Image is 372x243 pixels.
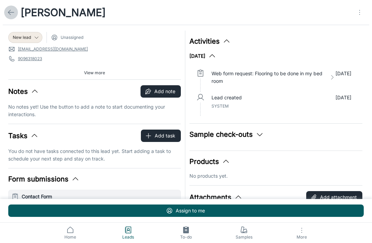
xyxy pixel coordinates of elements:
p: No notes yet! Use the button to add a note to start documenting your interactions. [8,103,181,118]
a: Samples [215,223,273,243]
p: Web form request: Flooring to be done in my bed room [211,70,326,85]
span: Home [45,234,95,240]
span: New lead [13,34,31,41]
h6: Contact Form [22,193,178,200]
button: Form submissions [8,174,80,184]
a: To-do [157,223,215,243]
span: Samples [219,234,269,240]
button: Contact FormFlooring to be done in my bed room[DATE] 4:44:36 PM [9,190,180,221]
button: Add task [141,130,181,142]
span: More [277,234,327,240]
a: [EMAIL_ADDRESS][DOMAIN_NAME] [18,46,88,52]
button: Add note [141,85,181,98]
button: Tasks [8,131,39,141]
h1: [PERSON_NAME] [21,5,106,20]
p: Lead created [211,94,242,101]
button: Sample check-outs [189,129,264,140]
button: [DATE] [189,52,216,60]
button: Add attachment [306,191,362,203]
span: System [211,103,229,109]
a: Leads [99,223,157,243]
button: More [273,223,331,243]
p: [DATE] [335,94,351,101]
p: [DATE] [335,70,351,85]
button: Notes [8,86,39,97]
p: No products yet. [189,172,362,180]
button: Open menu [353,5,366,19]
span: View more [84,70,105,76]
span: To-do [161,234,211,240]
button: Assign to me [8,205,364,217]
button: View more [81,68,108,78]
button: Attachments [189,192,242,202]
div: New lead [8,32,42,43]
button: Activities [189,36,231,46]
span: Leads [103,234,153,240]
a: 9096318023 [18,56,42,62]
p: You do not have tasks connected to this lead yet. Start adding a task to schedule your next step ... [8,147,181,163]
a: Home [41,223,99,243]
span: Unassigned [61,34,83,41]
button: Products [189,156,230,167]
